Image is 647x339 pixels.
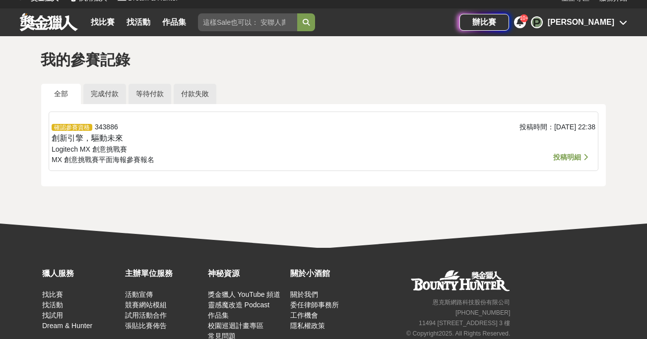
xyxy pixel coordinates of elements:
[208,311,229,319] a: 作品集
[290,290,318,298] a: 關於我們
[553,153,581,161] span: 投稿明細
[52,124,92,131] span: 確認參賽資格
[99,156,154,164] span: 平面海報參賽報名
[125,268,203,280] div: 主辦單位服務
[83,84,126,104] a: 完成付款
[174,84,216,104] a: 付款失敗
[520,15,528,21] span: 10+
[455,309,510,316] small: [PHONE_NUMBER]
[42,290,63,298] a: 找比賽
[158,15,190,29] a: 作品集
[129,84,171,104] a: 等待付款
[125,311,167,319] a: 試用活動合作
[41,51,606,69] h1: 我的參賽記錄
[52,156,99,164] span: MX 創意挑戰賽
[548,16,614,28] div: [PERSON_NAME]
[52,145,127,153] span: Logitech MX 創意挑戰賽
[208,301,269,309] a: 靈感魔改造 Podcast
[519,123,595,131] span: 投稿時間： [DATE] 22:38
[290,311,318,319] a: 工作機會
[42,311,63,319] a: 找試用
[87,15,119,29] a: 找比賽
[42,322,92,330] a: Dream & Hunter
[290,268,368,280] div: 關於小酒館
[433,299,510,306] small: 恩克斯網路科技股份有限公司
[419,320,510,327] small: 11494 [STREET_ADDRESS] 3 樓
[52,134,123,142] span: 創新引擎，驅動未來
[459,14,509,31] a: 辦比賽
[125,290,153,298] a: 活動宣傳
[41,84,81,104] a: 全部
[123,15,154,29] a: 找活動
[208,290,281,298] a: 獎金獵人 YouTube 頻道
[290,322,325,330] a: 隱私權政策
[406,330,510,337] small: © Copyright 2025 . All Rights Reserved.
[208,268,286,280] div: 神秘資源
[125,301,167,309] a: 競賽網站模組
[95,123,118,131] span: 343886
[42,268,120,280] div: 獵人服務
[125,322,167,330] a: 張貼比賽佈告
[531,16,543,28] div: P
[208,322,263,330] a: 校園巡迴計畫專區
[198,13,297,31] input: 這樣Sale也可以： 安聯人壽創意銷售法募集
[290,301,339,309] a: 委任律師事務所
[42,301,63,309] a: 找活動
